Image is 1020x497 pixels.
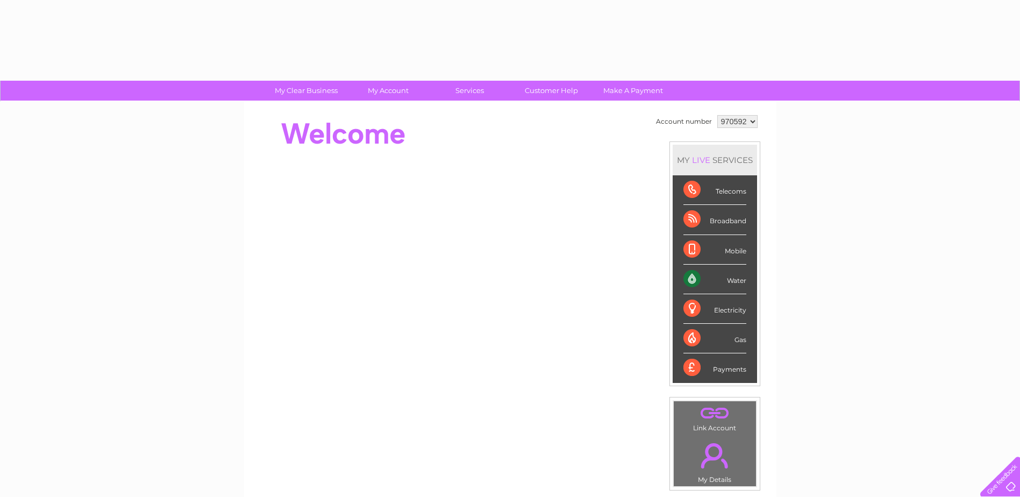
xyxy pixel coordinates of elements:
[683,265,746,294] div: Water
[690,155,712,165] div: LIVE
[507,81,596,101] a: Customer Help
[683,235,746,265] div: Mobile
[683,205,746,235] div: Broadband
[673,434,757,487] td: My Details
[344,81,432,101] a: My Account
[676,437,753,474] a: .
[673,145,757,175] div: MY SERVICES
[683,294,746,324] div: Electricity
[262,81,351,101] a: My Clear Business
[683,324,746,353] div: Gas
[425,81,514,101] a: Services
[676,404,753,423] a: .
[653,112,715,131] td: Account number
[683,175,746,205] div: Telecoms
[673,401,757,435] td: Link Account
[589,81,677,101] a: Make A Payment
[683,353,746,382] div: Payments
